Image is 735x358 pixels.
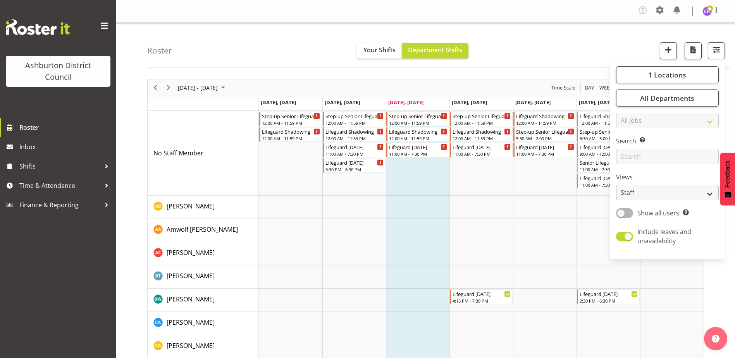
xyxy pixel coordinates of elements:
span: [DATE], [DATE] [515,99,551,106]
div: No Staff Member"s event - Lifeguard Tuesday Begin From Tuesday, September 2, 2025 at 3:30:00 PM G... [323,158,386,173]
span: [DATE], [DATE] [452,99,487,106]
span: [PERSON_NAME] [167,341,215,350]
div: 12:00 AM - 11:59 PM [453,120,511,126]
div: Step-up Senior Lifeguard [516,127,574,135]
div: No Staff Member"s event - Lifeguard Wednesday Begin From Wednesday, September 3, 2025 at 11:00:00... [386,143,449,157]
span: Finance & Reporting [19,199,101,211]
a: [PERSON_NAME] [167,294,215,304]
span: Week [599,83,613,93]
div: Senior Lifeguard PM [DATE] [580,158,638,166]
span: Roster [19,122,112,133]
button: Add a new shift [660,42,677,59]
div: 4:15 PM - 7:30 PM [453,298,511,304]
td: Ashton Cromie resource [148,242,259,265]
div: Lifeguard Shadowing [516,112,574,120]
div: Lifeguard [DATE] [580,143,638,151]
div: 11:00 AM - 7:30 PM [389,151,447,157]
input: Search [616,149,719,164]
span: Include leaves and unavailability [637,227,691,245]
div: 12:00 AM - 11:59 PM [325,120,384,126]
a: [PERSON_NAME] [167,201,215,211]
div: No Staff Member"s event - Senior Lifeguard PM Saturday Begin From Saturday, September 6, 2025 at ... [577,158,640,173]
span: Show all users [637,209,679,217]
button: Timeline Week [598,83,614,93]
img: chalotter-hydes5348.jpg [702,7,712,16]
button: Timeline Day [584,83,596,93]
div: Bella Wilson"s event - Lifeguard Thursday Begin From Thursday, September 4, 2025 at 4:15:00 PM GM... [450,289,513,304]
td: Bella Wilson resource [148,289,259,312]
div: No Staff Member"s event - Lifeguard Shadowing Begin From Saturday, September 6, 2025 at 12:00:00 ... [577,112,640,126]
span: [DATE], [DATE] [261,99,296,106]
a: [PERSON_NAME] [167,271,215,281]
div: Lifeguard Shadowing [389,127,447,135]
a: [PERSON_NAME] [167,341,215,350]
div: 12:00 AM - 11:59 PM [262,120,320,126]
a: No Staff Member [153,148,203,158]
div: Lifeguard Shadowing [262,127,320,135]
a: Amwolf [PERSON_NAME] [167,225,238,234]
button: Next [164,83,174,93]
div: Lifeguard [DATE] [580,174,638,182]
span: [DATE], [DATE] [388,99,423,106]
span: All Departments [640,93,694,103]
div: No Staff Member"s event - Lifeguard Shadowing Begin From Thursday, September 4, 2025 at 12:00:00 ... [450,127,513,142]
button: All Departments [616,89,719,107]
span: Time & Attendance [19,180,101,191]
div: No Staff Member"s event - Step-up Senior Lifeguard Begin From Saturday, September 6, 2025 at 6:30... [577,127,640,142]
span: [DATE] - [DATE] [177,83,219,93]
div: 11:00 AM - 7:30 PM [516,151,574,157]
div: No Staff Member"s event - Step-up Senior Lifeguard Begin From Wednesday, September 3, 2025 at 12:... [386,112,449,126]
div: 12:00 AM - 11:59 PM [389,135,447,141]
button: Time Scale [550,83,577,93]
div: 3:30 PM - 6:30 PM [325,166,384,172]
div: 12:00 AM - 11:59 PM [580,120,638,126]
div: 11:00 AM - 7:30 PM [453,151,511,157]
div: No Staff Member"s event - Lifeguard Saturday Begin From Saturday, September 6, 2025 at 9:00:00 AM... [577,143,640,157]
div: 11:00 AM - 7:30 PM [580,182,638,188]
div: No Staff Member"s event - Lifeguard Saturday Begin From Saturday, September 6, 2025 at 11:00:00 A... [577,174,640,188]
div: 9:00 AM - 12:00 PM [580,151,638,157]
img: Rosterit website logo [6,19,70,35]
div: No Staff Member"s event - Lifeguard Shadowing Begin From Tuesday, September 2, 2025 at 12:00:00 A... [323,127,386,142]
a: [PERSON_NAME] [167,248,215,257]
div: No Staff Member"s event - Lifeguard Thursday Begin From Thursday, September 4, 2025 at 11:00:00 A... [450,143,513,157]
button: 1 Locations [616,66,719,83]
div: Lifeguard [DATE] [453,143,511,151]
td: No Staff Member resource [148,111,259,196]
span: [DATE], [DATE] [579,99,614,106]
div: Ashburton District Council [14,60,103,83]
span: Inbox [19,141,112,153]
span: Your Shifts [363,46,396,54]
button: Department Shifts [402,43,468,59]
div: Lifeguard [DATE] [325,143,384,151]
div: 12:00 AM - 11:59 PM [453,135,511,141]
div: 6:30 AM - 3:00 PM [580,135,638,141]
span: 1 Locations [648,70,686,79]
div: No Staff Member"s event - Lifeguard Shadowing Begin From Friday, September 5, 2025 at 12:00:00 AM... [513,112,576,126]
span: [PERSON_NAME] [167,272,215,280]
div: Lifeguard Shadowing [453,127,511,135]
img: help-xxl-2.png [712,335,720,343]
span: [PERSON_NAME] [167,318,215,327]
div: Previous [149,79,162,96]
div: Step-up Senior Lifeguard [580,127,638,135]
div: 12:00 AM - 11:59 PM [262,135,320,141]
div: No Staff Member"s event - Step-up Senior Lifeguard Begin From Tuesday, September 2, 2025 at 12:00... [323,112,386,126]
td: Bailey Tait resource [148,265,259,289]
div: No Staff Member"s event - Step-up Senior Lifeguard Begin From Friday, September 5, 2025 at 5:30:0... [513,127,576,142]
div: Lifeguard [DATE] [453,290,511,298]
div: Lifeguard Shadowing [580,112,638,120]
div: Step-up Senior Lifeguard [262,112,320,120]
h4: Roster [147,46,172,55]
td: Amwolf Artz resource [148,219,259,242]
div: Lifeguard [DATE] [580,290,638,298]
div: Lifeguard [DATE] [389,143,447,151]
label: Search [616,136,719,146]
span: Feedback [724,160,731,188]
button: Feedback - Show survey [720,153,735,205]
div: 12:00 AM - 11:59 PM [389,120,447,126]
